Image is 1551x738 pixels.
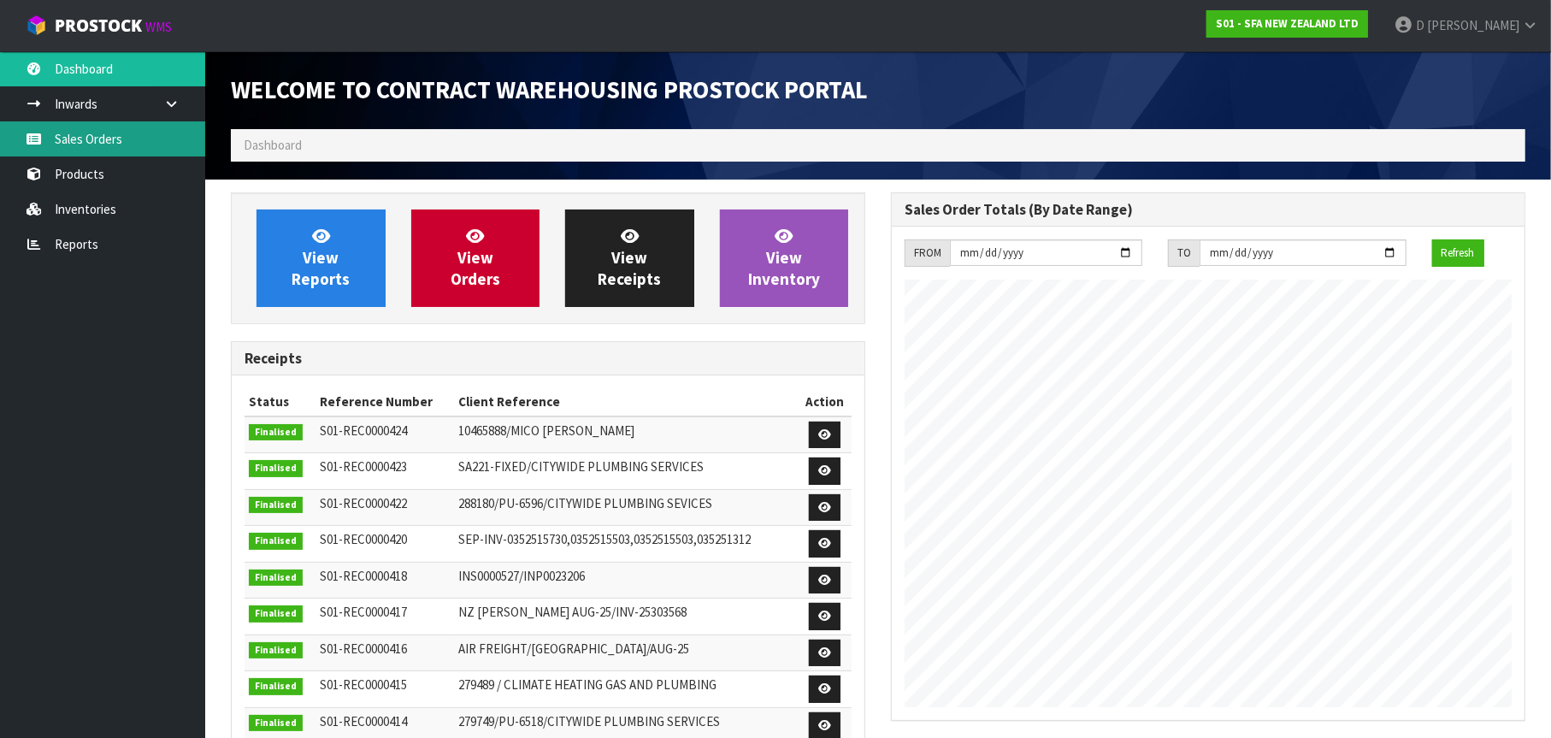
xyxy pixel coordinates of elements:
[454,388,798,416] th: Client Reference
[316,388,454,416] th: Reference Number
[249,570,303,587] span: Finalised
[231,74,868,105] span: Welcome to Contract Warehousing ProStock Portal
[720,210,849,307] a: ViewInventory
[598,226,661,290] span: View Receipts
[320,713,407,729] span: S01-REC0000414
[249,678,303,695] span: Finalised
[458,495,712,511] span: 288180/PU-6596/CITYWIDE PLUMBING SEVICES
[458,531,751,547] span: SEP-INV-0352515730,0352515503,0352515503,035251312
[320,676,407,693] span: S01-REC0000415
[245,388,316,416] th: Status
[1216,16,1359,31] strong: S01 - SFA NEW ZEALAND LTD
[249,605,303,623] span: Finalised
[249,715,303,732] span: Finalised
[451,226,500,290] span: View Orders
[249,533,303,550] span: Finalised
[748,226,820,290] span: View Inventory
[249,642,303,659] span: Finalised
[320,604,407,620] span: S01-REC0000417
[245,351,852,367] h3: Receipts
[458,568,585,584] span: INS0000527/INP0023206
[565,210,694,307] a: ViewReceipts
[257,210,386,307] a: ViewReports
[1432,239,1484,267] button: Refresh
[458,713,720,729] span: 279749/PU-6518/CITYWIDE PLUMBING SERVICES
[411,210,540,307] a: ViewOrders
[458,422,634,439] span: 10465888/MICO [PERSON_NAME]
[320,531,407,547] span: S01-REC0000420
[458,641,689,657] span: AIR FREIGHT/[GEOGRAPHIC_DATA]/AUG-25
[458,458,704,475] span: SA221-FIXED/CITYWIDE PLUMBING SERVICES
[458,604,687,620] span: NZ [PERSON_NAME] AUG-25/INV-25303568
[320,495,407,511] span: S01-REC0000422
[55,15,142,37] span: ProStock
[249,424,303,441] span: Finalised
[798,388,852,416] th: Action
[320,458,407,475] span: S01-REC0000423
[320,568,407,584] span: S01-REC0000418
[905,202,1512,218] h3: Sales Order Totals (By Date Range)
[249,460,303,477] span: Finalised
[458,676,717,693] span: 279489 / CLIMATE HEATING GAS AND PLUMBING
[320,422,407,439] span: S01-REC0000424
[26,15,47,36] img: cube-alt.png
[244,137,302,153] span: Dashboard
[145,19,172,35] small: WMS
[292,226,350,290] span: View Reports
[1416,17,1424,33] span: D
[320,641,407,657] span: S01-REC0000416
[249,497,303,514] span: Finalised
[905,239,950,267] div: FROM
[1427,17,1519,33] span: [PERSON_NAME]
[1168,239,1200,267] div: TO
